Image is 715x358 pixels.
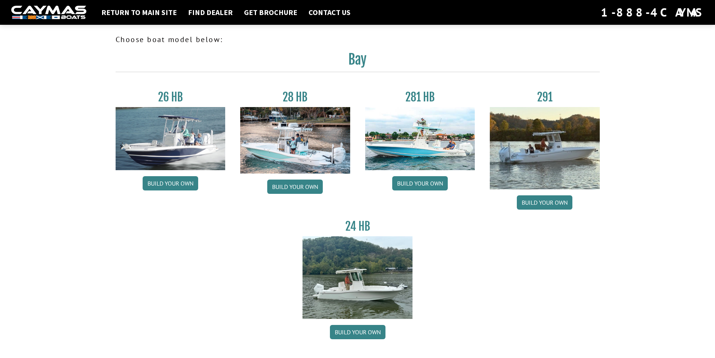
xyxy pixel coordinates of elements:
[392,176,448,190] a: Build your own
[184,8,236,17] a: Find Dealer
[240,90,350,104] h3: 28 HB
[303,219,412,233] h3: 24 HB
[490,107,600,189] img: 291_Thumbnail.jpg
[330,325,385,339] a: Build your own
[116,51,600,72] h2: Bay
[11,6,86,20] img: white-logo-c9c8dbefe5ff5ceceb0f0178aa75bf4bb51f6bca0971e226c86eb53dfe498488.png
[98,8,181,17] a: Return to main site
[517,195,572,210] a: Build your own
[303,236,412,319] img: 24_HB_thumbnail.jpg
[116,107,226,170] img: 26_new_photo_resized.jpg
[490,90,600,104] h3: 291
[365,107,475,170] img: 28-hb-twin.jpg
[305,8,354,17] a: Contact Us
[365,90,475,104] h3: 281 HB
[601,4,704,21] div: 1-888-4CAYMAS
[116,90,226,104] h3: 26 HB
[240,107,350,174] img: 28_hb_thumbnail_for_caymas_connect.jpg
[116,34,600,45] p: Choose boat model below:
[240,8,301,17] a: Get Brochure
[143,176,198,190] a: Build your own
[267,180,323,194] a: Build your own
